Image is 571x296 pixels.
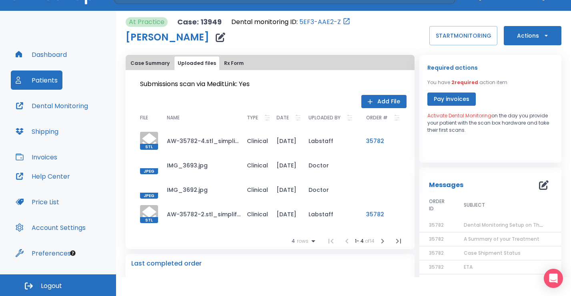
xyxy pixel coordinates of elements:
span: of 14 [365,238,375,244]
div: Tooltip anchor [69,250,76,257]
td: Clinical [240,177,270,202]
td: 35782 [360,202,407,226]
td: IMG_3692.jpg [160,177,240,202]
button: Add File [361,95,407,108]
button: Pay invoices [427,93,476,106]
span: JPEG [140,193,158,199]
td: [DATE] [270,202,302,226]
td: Labstaff [302,129,360,153]
div: Open patient in dental monitoring portal [231,17,351,27]
span: Submissions scan via MeditLink: Yes [140,79,250,89]
p: UPLOADED BY [309,113,341,123]
td: Clinical [240,129,270,153]
span: JPEG [140,168,158,174]
span: 35782 [429,264,444,270]
td: [DATE] [270,177,302,202]
span: 35782 [429,221,444,228]
div: tabs [127,56,413,70]
p: Dental monitoring ID: [231,17,298,27]
p: At Practice [129,17,164,27]
button: Price List [11,192,64,211]
p: on the day you provide your patient with the scan box hardware and take their first scans. [427,112,553,134]
td: AW-35782-2.stl_simplified.stl [160,202,240,226]
button: STARTMONITORING [429,26,497,45]
button: Rx Form [221,56,247,70]
td: IMG_3693.jpg [160,153,240,177]
td: Labstaff [302,202,360,226]
span: Case Shipment Status [464,250,521,256]
p: DATE [276,113,289,123]
p: You have action item [427,79,507,86]
button: Actions [504,26,561,45]
td: Clinical [240,153,270,177]
span: 35782 [429,250,444,256]
span: Logout [41,282,62,290]
span: FILE [140,115,148,120]
td: Doctor [302,177,360,202]
td: 35782 [360,129,407,153]
span: NAME [167,115,180,120]
div: Open Intercom Messenger [544,269,563,288]
button: Patients [11,70,62,90]
span: STL [140,217,158,223]
span: rows [295,238,309,244]
span: 1 - 4 [355,238,365,244]
button: Account Settings [11,218,90,237]
button: Case Summary [127,56,173,70]
span: ETA [464,264,473,270]
p: Required actions [427,63,478,72]
span: SUBJECT [464,201,485,209]
span: 4 [292,238,295,244]
td: Doctor [302,153,360,177]
a: 5EF3-AAE2-Z [299,17,341,27]
button: Help Center [11,167,75,186]
span: 35782 [429,236,444,242]
button: Uploaded files [174,56,219,70]
td: AW-35782-4.stl_simplified.stl [160,129,240,153]
p: Messages [429,180,463,190]
span: Activate Dental Monitoring [427,112,491,119]
span: ORDER ID [429,198,445,212]
button: Dashboard [11,45,72,64]
td: [DATE] [270,129,302,153]
p: Last completed order [131,259,202,268]
p: Case: 13949 [177,17,222,27]
p: ORDER # [366,113,388,123]
button: Shipping [11,122,63,141]
span: 2 required [451,79,478,86]
button: Invoices [11,147,62,167]
button: Preferences [11,244,76,263]
td: Clinical [240,202,270,226]
span: A Summary of your Treatment [464,236,539,242]
td: [DATE] [270,153,302,177]
p: TYPE [247,113,258,123]
button: Dental Monitoring [11,96,93,115]
span: STL [140,144,158,150]
h1: [PERSON_NAME] [126,32,209,42]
